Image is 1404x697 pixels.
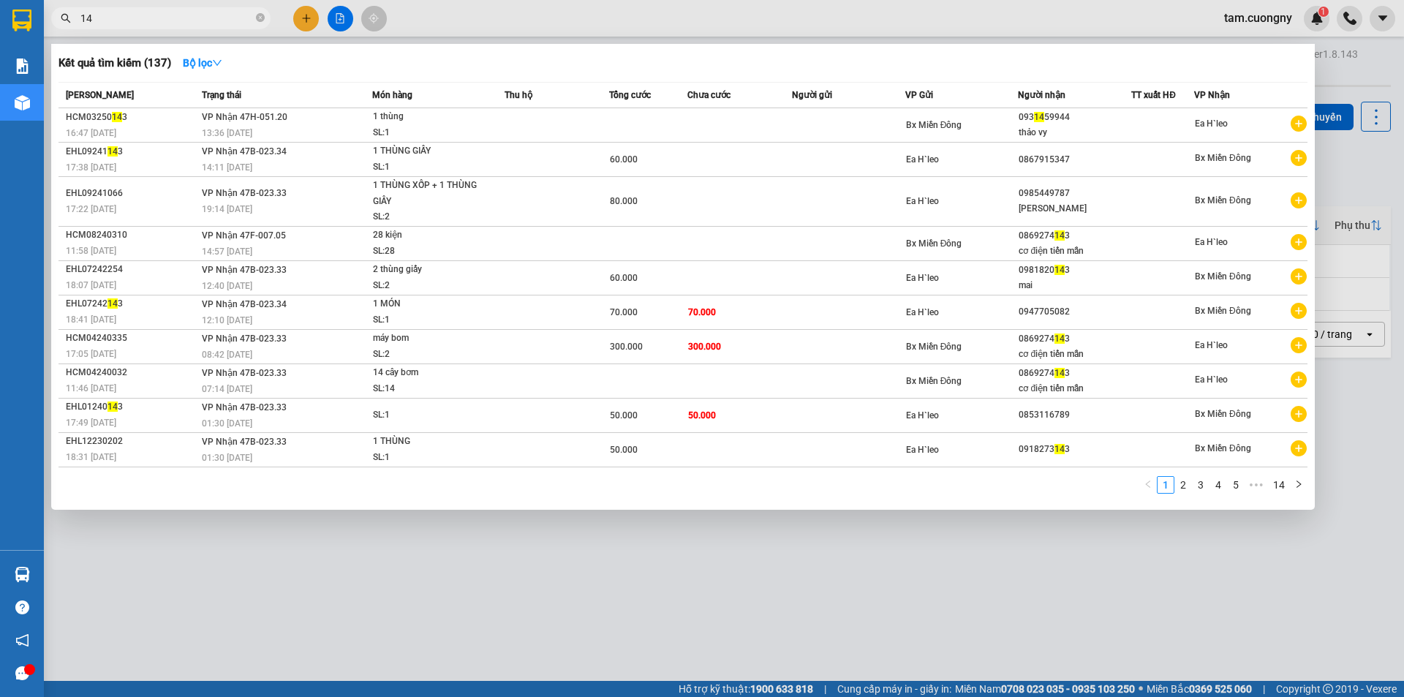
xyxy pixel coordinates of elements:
[202,299,287,309] span: VP Nhận 47B-023.34
[107,402,118,412] span: 14
[906,376,962,386] span: Bx Miền Đông
[202,334,287,344] span: VP Nhận 47B-023.33
[1192,476,1209,494] li: 3
[373,381,483,397] div: SL: 14
[202,146,287,157] span: VP Nhận 47B-023.34
[66,204,116,214] span: 17:22 [DATE]
[610,410,638,421] span: 50.000
[1195,153,1251,163] span: Bx Miền Đông
[373,262,483,278] div: 2 thùng giấy
[66,349,116,359] span: 17:05 [DATE]
[906,410,939,421] span: Ea H`leo
[1245,476,1268,494] li: Next 5 Pages
[1228,477,1244,493] a: 5
[12,10,31,31] img: logo-vxr
[1019,244,1131,259] div: cơ điện tiến mẫn
[1291,406,1307,422] span: plus-circle
[1195,340,1228,350] span: Ea H`leo
[1269,477,1289,493] a: 14
[15,567,30,582] img: warehouse-icon
[202,112,287,122] span: VP Nhận 47H-051.20
[1245,476,1268,494] span: •••
[1019,201,1131,216] div: [PERSON_NAME]
[1195,237,1228,247] span: Ea H`leo
[1175,477,1191,493] a: 2
[15,600,29,614] span: question-circle
[202,402,287,412] span: VP Nhận 47B-023.33
[1019,125,1131,140] div: thảo vy
[80,10,253,26] input: Tìm tên, số ĐT hoặc mã đơn
[1291,192,1307,208] span: plus-circle
[373,434,483,450] div: 1 THÙNG
[1195,118,1228,129] span: Ea H`leo
[373,407,483,423] div: SL: 1
[373,347,483,363] div: SL: 2
[1290,476,1307,494] button: right
[1054,230,1065,241] span: 14
[1034,112,1044,122] span: 14
[906,307,939,317] span: Ea H`leo
[1019,347,1131,362] div: cơ điện tiến mẫn
[373,296,483,312] div: 1 MÓN
[15,59,30,74] img: solution-icon
[373,143,483,159] div: 1 THÙNG GIẤY
[66,227,197,243] div: HCM08240310
[171,51,234,75] button: Bộ lọcdown
[183,57,222,69] strong: Bộ lọc
[256,12,265,26] span: close-circle
[1195,409,1251,419] span: Bx Miền Đông
[373,227,483,244] div: 28 kiện
[1294,480,1303,489] span: right
[15,633,29,647] span: notification
[202,350,252,360] span: 08:42 [DATE]
[1227,476,1245,494] li: 5
[66,399,197,415] div: EHL01240 3
[1019,228,1131,244] div: 0869274 3
[906,273,939,283] span: Ea H`leo
[15,95,30,110] img: warehouse-icon
[505,90,532,100] span: Thu hộ
[202,230,286,241] span: VP Nhận 47F-007.05
[610,196,638,206] span: 80.000
[906,445,939,455] span: Ea H`leo
[610,342,643,352] span: 300.000
[687,90,731,100] span: Chưa cước
[1291,337,1307,353] span: plus-circle
[1195,443,1251,453] span: Bx Miền Đông
[15,666,29,680] span: message
[1291,116,1307,132] span: plus-circle
[905,90,933,100] span: VP Gửi
[1194,90,1230,100] span: VP Nhận
[202,315,252,325] span: 12:10 [DATE]
[1019,366,1131,381] div: 0869274 3
[1018,90,1065,100] span: Người nhận
[1019,381,1131,396] div: cơ điện tiến mẫn
[373,244,483,260] div: SL: 28
[58,56,171,71] h3: Kết quả tìm kiếm ( 137 )
[202,281,252,291] span: 12:40 [DATE]
[1144,480,1152,489] span: left
[66,110,197,125] div: HCM03250 3
[373,178,483,209] div: 1 THÙNG XỐP + 1 THÙNG GIẤY
[688,410,716,421] span: 50.000
[1291,440,1307,456] span: plus-circle
[373,331,483,347] div: máy bom
[202,128,252,138] span: 13:36 [DATE]
[202,204,252,214] span: 19:14 [DATE]
[66,128,116,138] span: 16:47 [DATE]
[1131,90,1176,100] span: TT xuất HĐ
[610,445,638,455] span: 50.000
[1054,334,1065,344] span: 14
[792,90,832,100] span: Người gửi
[66,262,197,277] div: EHL07242254
[1157,476,1174,494] li: 1
[66,418,116,428] span: 17:49 [DATE]
[1019,110,1131,125] div: 093 59944
[1268,476,1290,494] li: 14
[66,296,197,312] div: EHL07242 3
[66,331,197,346] div: HCM04240335
[1174,476,1192,494] li: 2
[373,450,483,466] div: SL: 1
[1195,271,1251,282] span: Bx Miền Đông
[1291,268,1307,285] span: plus-circle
